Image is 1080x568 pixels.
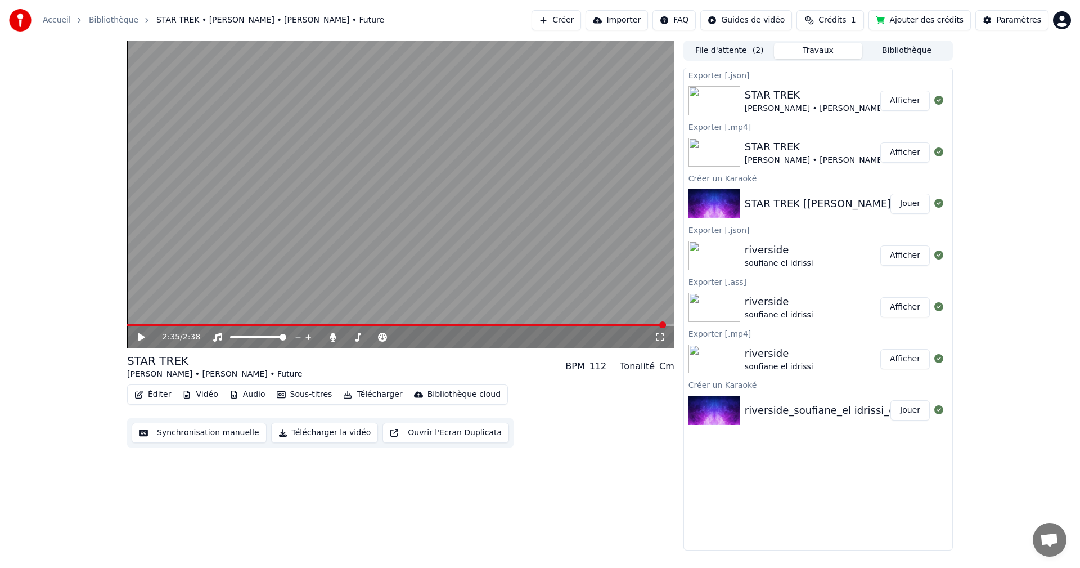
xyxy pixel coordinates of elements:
button: Bibliothèque [862,43,951,59]
div: Exporter [.mp4] [684,327,952,340]
div: Exporter [.mp4] [684,120,952,133]
nav: breadcrumb [43,15,384,26]
button: Afficher [880,142,930,163]
div: Créer un Karaoké [684,171,952,185]
a: Ouvrir le chat [1033,523,1066,557]
button: Ouvrir l'Ecran Duplicata [382,423,509,443]
div: BPM [565,360,584,373]
a: Bibliothèque [89,15,138,26]
button: Vidéo [178,387,222,402]
span: ( 2 ) [753,45,764,56]
button: Synchronisation manuelle [132,423,267,443]
button: Ajouter des crédits [868,10,971,30]
div: Bibliothèque cloud [427,389,501,400]
button: Télécharger [339,387,407,402]
span: STAR TREK • [PERSON_NAME] • [PERSON_NAME] • Future [156,15,384,26]
div: / [163,332,190,343]
button: Travaux [774,43,863,59]
div: Exporter [.json] [684,223,952,236]
button: Sous-titres [272,387,337,402]
button: Télécharger la vidéo [271,423,379,443]
a: Accueil [43,15,71,26]
div: Paramètres [996,15,1041,26]
div: Tonalité [620,360,655,373]
span: 2:38 [183,332,200,343]
div: soufiane el idrissi [745,361,813,373]
img: youka [9,9,31,32]
span: Crédits [818,15,846,26]
button: Éditer [130,387,175,402]
div: Cm [659,360,674,373]
button: Paramètres [975,10,1048,30]
div: 112 [589,360,607,373]
div: [PERSON_NAME] • [PERSON_NAME] • Future [127,369,303,380]
div: soufiane el idrissi [745,258,813,269]
div: STAR TREK [745,139,920,155]
button: Jouer [890,400,930,421]
button: Afficher [880,245,930,266]
div: STAR TREK [745,87,920,103]
button: Afficher [880,91,930,111]
div: riverside [745,242,813,258]
button: Guides de vidéo [700,10,792,30]
div: Exporter [.ass] [684,275,952,288]
button: Audio [225,387,270,402]
div: Exporter [.json] [684,68,952,82]
div: [PERSON_NAME] • [PERSON_NAME] • Future [745,103,920,114]
button: Crédits1 [796,10,864,30]
button: Afficher [880,297,930,317]
span: 2:35 [163,332,180,343]
button: Jouer [890,194,930,214]
div: STAR TREK [127,353,303,369]
div: riverside [745,294,813,310]
button: File d'attente [685,43,774,59]
button: Importer [586,10,648,30]
div: riverside [745,346,813,361]
button: FAQ [652,10,696,30]
span: 1 [851,15,856,26]
div: soufiane el idrissi [745,310,813,321]
button: Afficher [880,349,930,369]
button: Créer [532,10,581,30]
div: [PERSON_NAME] • [PERSON_NAME] • Future [745,155,920,166]
div: Créer un Karaoké [684,378,952,391]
